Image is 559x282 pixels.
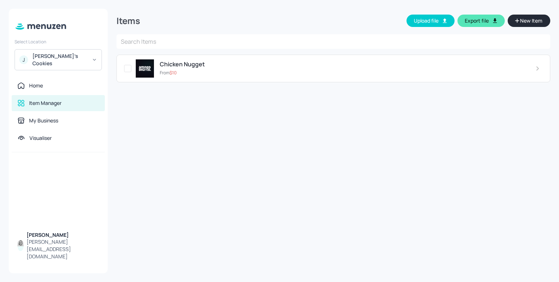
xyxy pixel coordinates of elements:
[508,15,550,27] button: New Item
[29,134,52,142] div: Visualiser
[17,240,24,246] img: ACg8ocKUKzSIX4RbAurpLUX4DfGJf582kSC0sdbRH0AkEj2Y87jFqxqm=s96-c
[29,99,62,107] div: Item Manager
[160,61,205,68] span: Chicken Nugget
[457,15,505,27] button: Export file
[15,39,102,45] div: Select Location
[170,70,177,76] span: $ 10
[519,17,543,25] span: New Item
[407,15,455,27] button: Upload file
[116,15,140,27] div: Items
[32,52,87,67] div: [PERSON_NAME]'s Cookies
[27,238,99,260] div: [PERSON_NAME][EMAIL_ADDRESS][DOMAIN_NAME]
[27,231,99,239] div: [PERSON_NAME]
[116,34,550,49] input: Search Items
[160,70,177,76] p: From
[19,55,28,64] div: J
[29,82,43,89] div: Home
[136,59,154,78] img: 2025-08-21-1755755772873bral215d06p.png
[29,117,58,124] div: My Business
